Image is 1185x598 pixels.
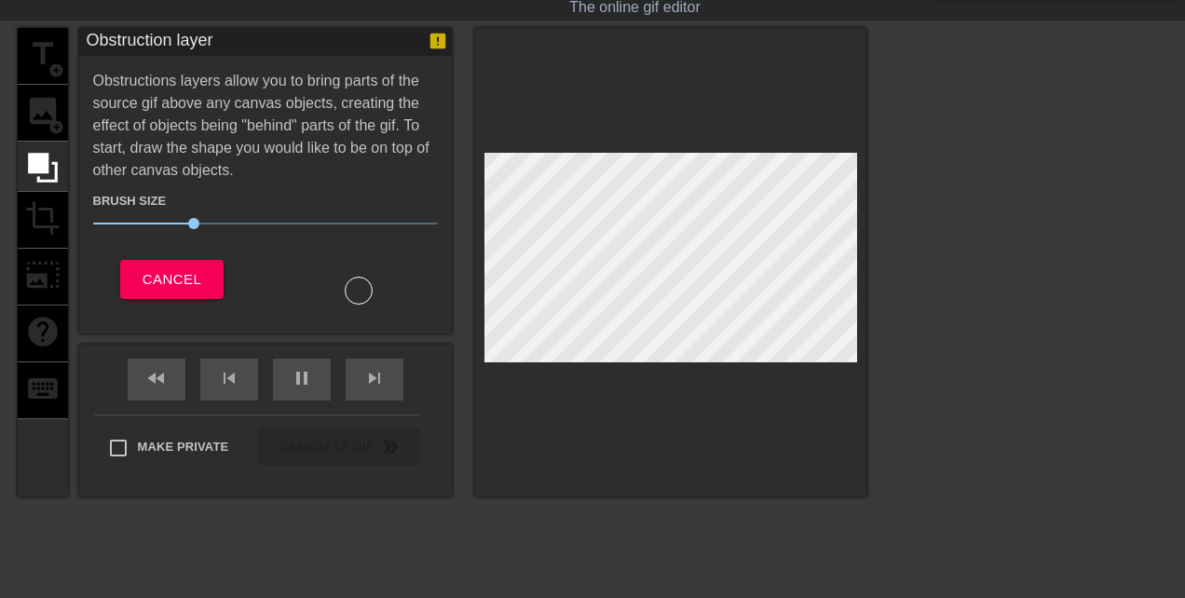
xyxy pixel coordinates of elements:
div: Obstruction layer [87,28,213,56]
button: Cancel [120,260,224,299]
span: skip_next [363,367,386,389]
label: Brush Size [93,192,167,211]
span: Cancel [143,267,201,292]
div: Obstructions layers allow you to bring parts of the source gif above any canvas objects, creating... [93,70,438,305]
span: fast_rewind [145,367,168,389]
span: Make Private [138,438,229,456]
span: pause [291,367,313,389]
span: skip_previous [218,367,240,389]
